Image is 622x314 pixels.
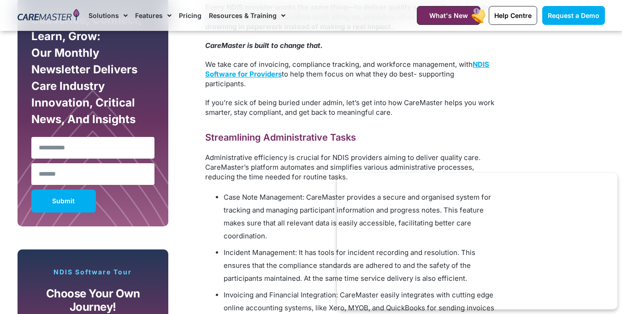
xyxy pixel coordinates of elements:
p: If you’re sick of being buried under admin, let’s get into how CareMaster helps you work smarter,... [205,98,496,117]
p: Choose your own journey! [34,287,153,314]
p: We take care of invoicing, compliance tracking, and workforce management, with to help them focus... [205,59,496,89]
h2: Streamlining Administrative Tasks [205,131,496,143]
p: Administrative efficiency is crucial for NDIS providers aiming to deliver quality care. CareMaste... [205,153,496,182]
a: Request a Demo [542,6,605,25]
iframe: Popup CTA [337,173,617,309]
span: Submit [52,199,75,203]
a: NDIS Software for Providers [205,60,489,78]
button: Submit [31,190,96,213]
a: What's New [417,6,480,25]
b: CareMaster is built to change that. [205,41,323,50]
span: What's New [429,12,468,19]
li: Incident Management: It has tools for incident recording and resolution. This ensures that the co... [224,246,496,285]
p: NDIS Software Tour [27,268,160,276]
img: CareMaster Logo [18,9,80,23]
div: Subscribe, Connect, Learn, Grow: Our Monthly Newsletter Delivers Care Industry Innovation, Critic... [29,12,157,132]
a: Help Centre [489,6,537,25]
span: Request a Demo [548,12,599,19]
span: Help Centre [494,12,532,19]
li: Case Note Management: CareMaster provides a secure and organised system for tracking and managing... [224,191,496,243]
